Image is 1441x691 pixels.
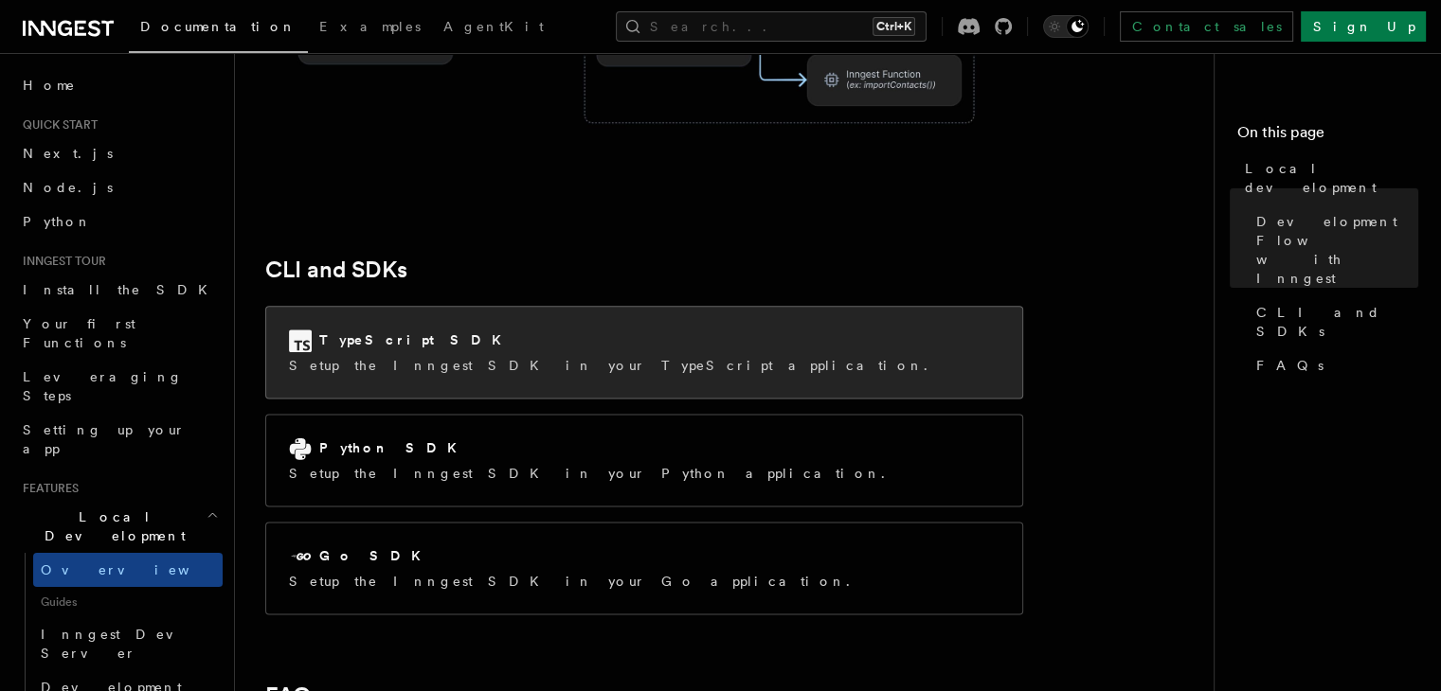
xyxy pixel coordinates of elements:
[33,553,223,587] a: Overview
[432,6,555,51] a: AgentKit
[140,19,297,34] span: Documentation
[33,617,223,670] a: Inngest Dev Server
[1043,15,1089,38] button: Toggle dark mode
[23,214,92,229] span: Python
[15,307,223,360] a: Your first Functions
[1120,11,1293,42] a: Contact sales
[15,360,223,413] a: Leveraging Steps
[15,273,223,307] a: Install the SDK
[41,562,236,577] span: Overview
[15,254,106,269] span: Inngest tour
[23,422,186,456] span: Setting up your app
[289,356,939,375] p: Setup the Inngest SDK in your TypeScript application.
[1245,159,1418,197] span: Local development
[1237,151,1418,204] a: Local development
[15,117,98,133] span: Quick start
[15,68,223,102] a: Home
[265,306,1023,399] a: TypeScript SDKSetup the Inngest SDK in your TypeScript application.
[23,76,76,95] span: Home
[1256,212,1418,288] span: Development Flow with Inngest
[33,587,223,617] span: Guides
[873,17,915,36] kbd: Ctrl+K
[1256,303,1418,341] span: CLI and SDKs
[289,464,896,483] p: Setup the Inngest SDK in your Python application.
[129,6,308,53] a: Documentation
[15,500,223,553] button: Local Development
[1249,204,1418,295] a: Development Flow with Inngest
[15,413,223,466] a: Setting up your app
[319,330,513,349] h2: TypeScript SDK
[15,204,223,239] a: Python
[1301,11,1426,42] a: Sign Up
[319,19,421,34] span: Examples
[23,316,135,350] span: Your first Functions
[319,438,468,457] h2: Python SDK
[15,507,207,545] span: Local Development
[265,257,407,283] a: CLI and SDKs
[23,369,183,403] span: Leveraging Steps
[23,180,113,195] span: Node.js
[23,282,219,297] span: Install the SDK
[1249,295,1418,348] a: CLI and SDKs
[15,136,223,170] a: Next.js
[265,522,1023,614] a: Go SDKSetup the Inngest SDK in your Go application.
[23,146,113,161] span: Next.js
[1249,348,1418,382] a: FAQs
[1237,121,1418,151] h4: On this page
[15,481,79,496] span: Features
[15,170,223,204] a: Node.js
[289,572,861,591] p: Setup the Inngest SDK in your Go application.
[616,11,927,42] button: Search...Ctrl+K
[1256,356,1324,375] span: FAQs
[319,546,432,565] h2: Go SDK
[308,6,432,51] a: Examples
[41,627,203,661] span: Inngest Dev Server
[443,19,544,34] span: AgentKit
[265,414,1023,506] a: Python SDKSetup the Inngest SDK in your Python application.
